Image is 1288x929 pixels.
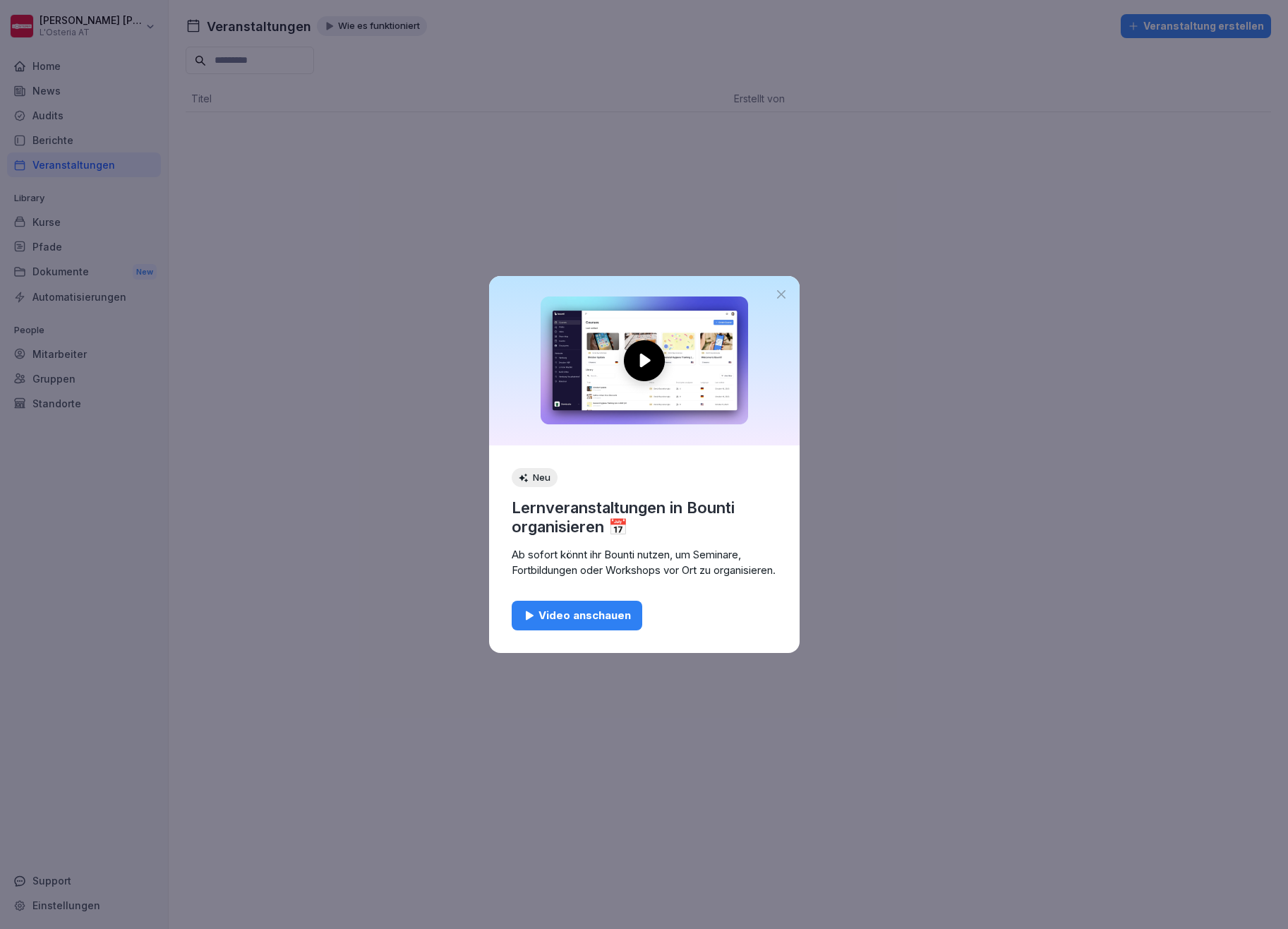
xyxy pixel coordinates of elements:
[523,608,631,623] div: Video anschauen
[512,498,777,536] p: Lernveranstaltungen in Bounti organisieren 📅
[506,276,783,445] img: Lernveranstaltungen in Bounti organisieren 📅
[512,547,777,578] p: Ab sofort könnt ihr Bounti nutzen, um Seminare, Fortbildungen oder Workshops vor Ort zu organisie...
[512,601,777,630] a: Video anschauen
[512,601,642,630] button: Video anschauen
[512,468,558,488] div: Neu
